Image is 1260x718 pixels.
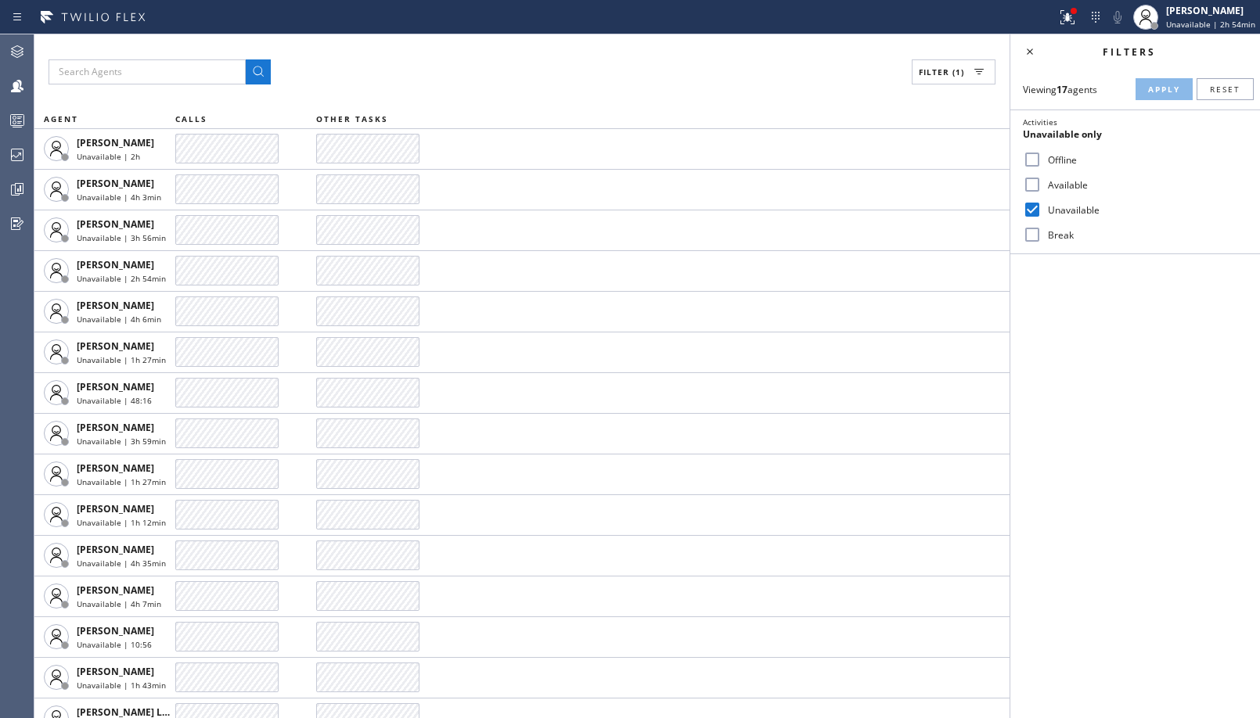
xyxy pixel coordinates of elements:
div: Activities [1023,117,1247,127]
span: Unavailable | 1h 43min [77,680,166,691]
button: Filter (1) [912,59,995,84]
label: Unavailable [1042,203,1247,217]
span: Unavailable only [1023,127,1102,141]
span: [PERSON_NAME] [77,339,154,353]
span: Viewing agents [1023,83,1097,96]
span: Filter (1) [919,66,964,77]
span: [PERSON_NAME] [77,217,154,231]
span: Unavailable | 1h 12min [77,517,166,528]
span: [PERSON_NAME] [77,136,154,149]
span: OTHER TASKS [316,113,388,124]
span: Unavailable | 3h 59min [77,436,166,447]
span: Unavailable | 48:16 [77,395,152,406]
span: Unavailable | 1h 27min [77,354,166,365]
span: Unavailable | 2h 54min [1166,19,1255,30]
span: CALLS [175,113,207,124]
span: Unavailable | 2h 54min [77,273,166,284]
div: [PERSON_NAME] [1166,4,1255,17]
input: Search Agents [49,59,246,84]
span: Reset [1210,84,1240,95]
span: [PERSON_NAME] [77,177,154,190]
span: Unavailable | 10:56 [77,639,152,650]
span: [PERSON_NAME] [77,502,154,515]
span: [PERSON_NAME] [77,258,154,271]
button: Mute [1107,6,1129,28]
span: [PERSON_NAME] [77,583,154,597]
span: Unavailable | 3h 56min [77,232,166,243]
span: [PERSON_NAME] [77,461,154,475]
span: Unavailable | 4h 3min [77,192,161,203]
span: Unavailable | 2h [77,151,140,162]
button: Reset [1197,78,1254,100]
span: Unavailable | 4h 35min [77,558,166,569]
label: Available [1042,178,1247,192]
span: Filters [1103,45,1156,59]
strong: 17 [1057,83,1067,96]
span: Apply [1148,84,1180,95]
span: Unavailable | 4h 6min [77,314,161,325]
span: Unavailable | 4h 7min [77,598,161,609]
span: Unavailable | 1h 27min [77,476,166,487]
label: Break [1042,228,1247,242]
span: [PERSON_NAME] [77,421,154,434]
span: [PERSON_NAME] [77,665,154,678]
span: AGENT [44,113,78,124]
label: Offline [1042,153,1247,167]
span: [PERSON_NAME] [77,380,154,393]
span: [PERSON_NAME] [77,624,154,637]
span: [PERSON_NAME] [77,299,154,312]
button: Apply [1136,78,1193,100]
span: [PERSON_NAME] [77,543,154,556]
